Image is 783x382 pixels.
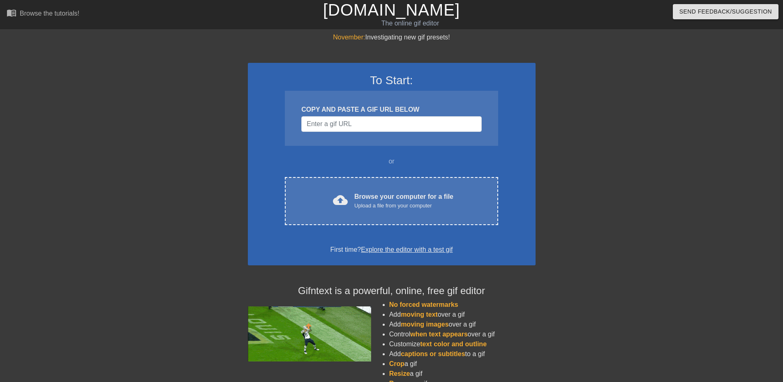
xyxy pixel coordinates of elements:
[420,341,487,347] span: text color and outline
[333,34,365,41] span: November:
[389,320,536,329] li: Add over a gif
[389,360,404,367] span: Crop
[673,4,778,19] button: Send Feedback/Suggestion
[259,245,525,255] div: First time?
[389,339,536,349] li: Customize
[401,350,465,357] span: captions or subtitles
[361,246,453,253] a: Explore the editor with a test gif
[259,74,525,87] h3: To Start:
[301,116,481,132] input: Username
[248,306,371,361] img: football_small.gif
[248,285,536,297] h4: Gifntext is a powerful, online, free gif editor
[679,7,772,17] span: Send Feedback/Suggestion
[301,105,481,115] div: COPY AND PASTE A GIF URL BELOW
[269,156,514,166] div: or
[323,1,460,19] a: [DOMAIN_NAME]
[354,202,453,210] div: Upload a file from your computer
[20,10,79,17] div: Browse the tutorials!
[389,329,536,339] li: Control over a gif
[389,301,458,308] span: No forced watermarks
[389,369,536,379] li: a gif
[401,321,448,328] span: moving images
[248,32,536,42] div: Investigating new gif presets!
[389,359,536,369] li: a gif
[410,331,468,338] span: when text appears
[389,349,536,359] li: Add to a gif
[7,8,79,21] a: Browse the tutorials!
[265,18,555,28] div: The online gif editor
[7,8,16,18] span: menu_book
[354,192,453,210] div: Browse your computer for a file
[389,370,410,377] span: Resize
[333,193,348,207] span: cloud_upload
[389,310,536,320] li: Add over a gif
[401,311,438,318] span: moving text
